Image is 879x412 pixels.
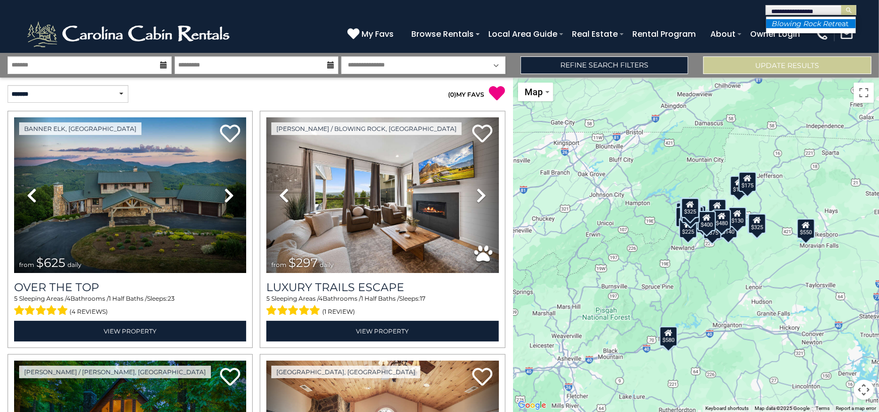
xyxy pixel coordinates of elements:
[67,261,82,268] span: daily
[36,255,65,270] span: $625
[220,367,240,388] a: Add to favorites
[483,25,562,43] a: Local Area Guide
[854,83,874,103] button: Toggle fullscreen view
[771,19,838,28] em: Blowing Rock Retr
[271,366,420,378] a: [GEOGRAPHIC_DATA], [GEOGRAPHIC_DATA]
[698,211,716,231] div: $400
[220,123,240,145] a: Add to favorites
[14,321,246,341] a: View Property
[854,380,874,400] button: Map camera controls
[361,295,399,302] span: 1 Half Baths /
[473,367,493,388] a: Add to favorites
[677,202,695,223] div: $290
[19,366,211,378] a: [PERSON_NAME] / [PERSON_NAME], [GEOGRAPHIC_DATA]
[361,28,394,40] span: My Favs
[109,295,147,302] span: 1 Half Baths /
[288,255,318,270] span: $297
[836,405,876,411] a: Report a map error
[70,305,108,318] span: (4 reviews)
[748,214,766,234] div: $325
[627,25,701,43] a: Rental Program
[816,405,830,411] a: Terms
[14,281,246,294] a: Over The Top
[14,117,246,273] img: thumbnail_167153549.jpeg
[676,207,694,227] div: $230
[739,172,757,192] div: $175
[19,122,141,135] a: Banner Elk, [GEOGRAPHIC_DATA]
[420,295,425,302] span: 17
[815,27,829,41] img: phone-regular-white.png
[705,25,741,43] a: About
[745,25,805,43] a: Owner Login
[473,123,493,145] a: Add to favorites
[266,281,498,294] a: Luxury Trails Escape
[449,91,485,98] a: (0)MY FAVS
[521,56,689,74] a: Refine Search Filters
[681,197,699,218] div: $125
[406,25,479,43] a: Browse Rentals
[320,261,334,268] span: daily
[516,399,549,412] img: Google
[703,56,871,74] button: Update Results
[271,261,286,268] span: from
[679,206,697,226] div: $424
[705,405,749,412] button: Keyboard shortcuts
[755,405,810,411] span: Map data ©2025 Google
[449,91,457,98] span: ( )
[319,295,323,302] span: 4
[266,295,270,302] span: 5
[567,25,623,43] a: Real Estate
[728,207,747,227] div: $130
[322,305,355,318] span: (1 review)
[680,218,698,238] div: $225
[680,201,698,221] div: $425
[19,261,34,268] span: from
[347,28,396,41] a: My Favs
[766,19,856,28] li: eat
[271,122,462,135] a: [PERSON_NAME] / Blowing Rock, [GEOGRAPHIC_DATA]
[516,399,549,412] a: Open this area in Google Maps (opens a new window)
[266,321,498,341] a: View Property
[708,199,726,219] div: $349
[840,27,854,41] img: mail-regular-white.png
[730,176,748,196] div: $175
[14,294,246,318] div: Sleeping Areas / Bathrooms / Sleeps:
[451,91,455,98] span: 0
[168,295,175,302] span: 23
[682,198,700,218] div: $325
[266,117,498,273] img: thumbnail_168695581.jpeg
[14,295,18,302] span: 5
[713,210,731,230] div: $480
[266,294,498,318] div: Sleeping Areas / Bathrooms / Sleeps:
[660,326,678,347] div: $580
[797,219,815,239] div: $550
[525,87,543,97] span: Map
[25,19,234,49] img: White-1-2.png
[66,295,70,302] span: 4
[518,83,553,101] button: Change map style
